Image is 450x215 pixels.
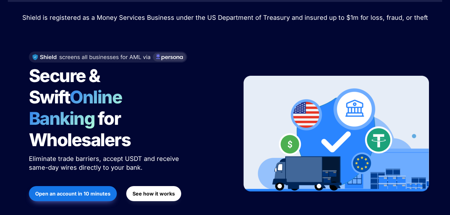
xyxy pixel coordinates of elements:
span: Online Banking [29,86,128,129]
a: Open an account in 10 minutes [29,183,117,204]
span: Eliminate trade barriers, accept USDT and receive same-day wires directly to your bank. [29,155,181,171]
strong: See how it works [133,190,175,197]
strong: Open an account in 10 minutes [35,190,111,197]
span: for Wholesalers [29,108,131,151]
span: Secure & Swift [29,65,103,108]
a: See how it works [126,183,181,204]
button: Open an account in 10 minutes [29,186,117,201]
span: Shield is registered as a Money Services Business under the US Department of Treasury and insured... [22,14,428,21]
button: See how it works [126,186,181,201]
